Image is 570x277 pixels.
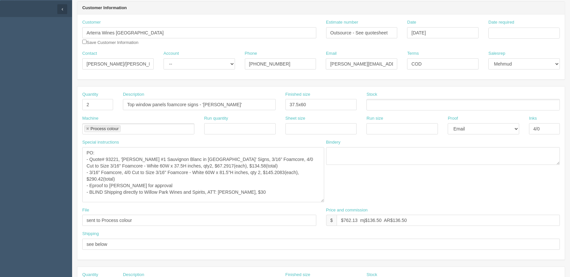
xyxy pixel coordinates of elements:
label: Phone [245,50,257,57]
label: Inks [529,115,537,122]
label: Bindery [326,139,341,146]
label: Contact [82,50,97,57]
label: Description [123,91,144,98]
label: Terms [407,50,419,57]
label: Email [326,50,337,57]
label: Machine [82,115,98,122]
label: Customer [82,19,101,26]
div: Process colour [90,127,119,131]
label: Run size [366,115,383,122]
label: Salesrep [488,50,505,57]
textarea: PO: - Quote# 93221, '[PERSON_NAME] #1 Sauvignon Blanc in [GEOGRAPHIC_DATA]' Signs, 3/16” Foamcore... [82,147,324,202]
label: Price and commission [326,207,368,213]
label: Date [407,19,416,26]
label: Estimate number [326,19,358,26]
label: Proof [448,115,458,122]
div: $ [326,215,337,226]
label: Account [164,50,179,57]
label: Stock [366,91,377,98]
label: Sheet size [285,115,305,122]
label: Date required [488,19,514,26]
label: Run quantity [204,115,228,122]
input: Enter customer name [82,27,316,38]
label: Quantity [82,91,98,98]
label: Special instructions [82,139,119,146]
header: Customer Information [77,2,565,15]
div: Save Customer Information [82,19,316,46]
label: File [82,207,89,213]
label: Finished size [285,91,310,98]
label: Shipping [82,231,99,237]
